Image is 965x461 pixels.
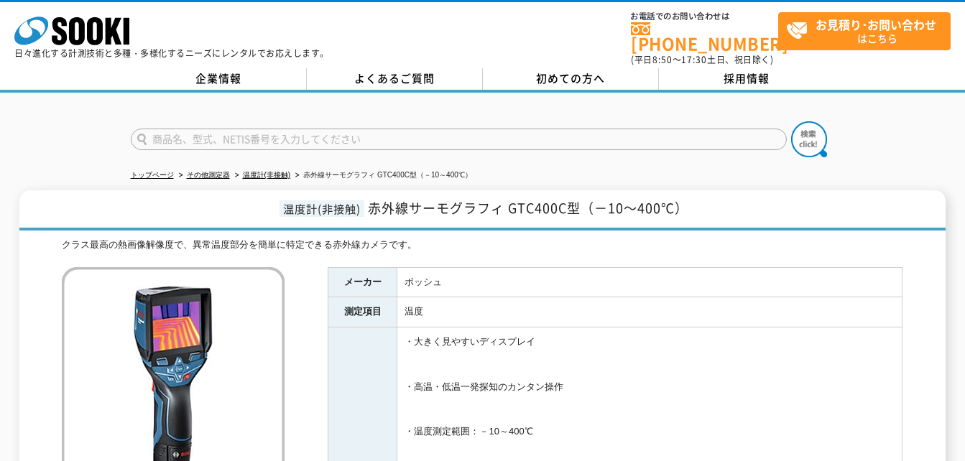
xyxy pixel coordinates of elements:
span: お電話でのお問い合わせは [631,12,778,21]
a: 企業情報 [131,68,307,90]
img: btn_search.png [791,121,827,157]
a: 温度計(非接触) [243,171,291,179]
a: よくあるご質問 [307,68,483,90]
th: メーカー [328,267,397,297]
a: [PHONE_NUMBER] [631,22,778,52]
a: 採用情報 [659,68,835,90]
div: クラス最高の熱画像解像度で、異常温度部分を簡単に特定できる赤外線カメラです。 [62,238,902,253]
p: 日々進化する計測技術と多種・多様化するニーズにレンタルでお応えします。 [14,49,329,57]
a: 初めての方へ [483,68,659,90]
span: 初めての方へ [536,70,605,86]
span: 17:30 [681,53,707,66]
td: ボッシュ [397,267,902,297]
a: その他測定器 [187,171,230,179]
strong: お見積り･お問い合わせ [816,16,936,33]
span: はこちら [786,13,950,49]
a: お見積り･お問い合わせはこちら [778,12,951,50]
td: 温度 [397,297,902,327]
span: (平日 ～ 土日、祝日除く) [631,53,773,66]
th: 測定項目 [328,297,397,327]
a: トップページ [131,171,174,179]
li: 赤外線サーモグラフィ GTC400C型（－10～400℃） [292,168,472,183]
span: 温度計(非接触) [280,200,364,217]
input: 商品名、型式、NETIS番号を入力してください [131,129,787,150]
span: 8:50 [652,53,673,66]
span: 赤外線サーモグラフィ GTC400C型（－10～400℃） [368,198,688,218]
